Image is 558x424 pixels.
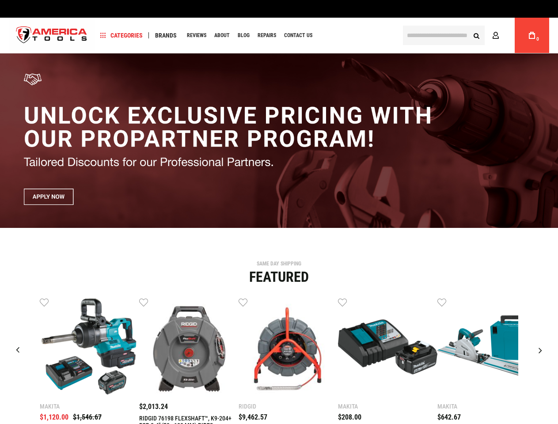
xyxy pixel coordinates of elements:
div: SAME DAY SHIPPING [7,261,551,266]
div: Makita [338,403,437,409]
span: Repairs [258,33,276,38]
a: Repairs [254,30,280,42]
span: Brands [155,32,177,38]
a: MAKITA BL1840BDC1 18V LXT® LITHIUM-ION BATTERY AND CHARGER STARTER PACK, BL1840B, DC18RC (4.0AH) [338,297,437,399]
a: 0 [524,18,540,53]
span: $208.00 [338,413,361,421]
a: store logo [9,19,95,52]
img: MAKITA SP6000J1 6-1/2" PLUNGE CIRCULAR SAW, 55" GUIDE RAIL, 12 AMP, ELECTRIC BRAKE, CASE [437,297,537,397]
img: America Tools [9,19,95,52]
a: Blog [234,30,254,42]
a: Brands [151,30,181,42]
span: Contact Us [284,33,312,38]
img: RIDGID 76198 FLEXSHAFT™, K9-204+ FOR 2-4 [139,297,239,397]
a: Categories [96,30,147,42]
span: 0 [536,37,539,42]
img: Makita GWT10T 40V max XGT® Brushless Cordless 4‑Sp. High‑Torque 1" Sq. Drive D‑Handle Extended An... [40,297,139,397]
div: Featured [7,270,551,284]
img: RIDGID 76883 SEESNAKE® MINI PRO [239,297,338,397]
span: Categories [100,32,143,38]
span: Blog [238,33,250,38]
a: About [210,30,234,42]
span: $2,013.24 [139,402,168,411]
span: $642.67 [437,413,461,421]
a: Reviews [183,30,210,42]
a: RIDGID 76883 SEESNAKE® MINI PRO [239,297,338,399]
span: Reviews [187,33,206,38]
button: Search [468,27,485,44]
div: Makita [437,403,537,409]
span: $9,462.57 [239,413,267,421]
div: Ridgid [239,403,338,409]
img: MAKITA BL1840BDC1 18V LXT® LITHIUM-ION BATTERY AND CHARGER STARTER PACK, BL1840B, DC18RC (4.0AH) [338,297,437,397]
a: Contact Us [280,30,316,42]
span: $1,546.67 [73,413,102,421]
div: Makita [40,403,139,409]
a: RIDGID 76198 FLEXSHAFT™, K9-204+ FOR 2-4 [139,297,239,399]
a: MAKITA SP6000J1 6-1/2" PLUNGE CIRCULAR SAW, 55" GUIDE RAIL, 12 AMP, ELECTRIC BRAKE, CASE [437,297,537,399]
a: Makita GWT10T 40V max XGT® Brushless Cordless 4‑Sp. High‑Torque 1" Sq. Drive D‑Handle Extended An... [40,297,139,399]
span: $1,120.00 [40,413,68,421]
span: About [214,33,230,38]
